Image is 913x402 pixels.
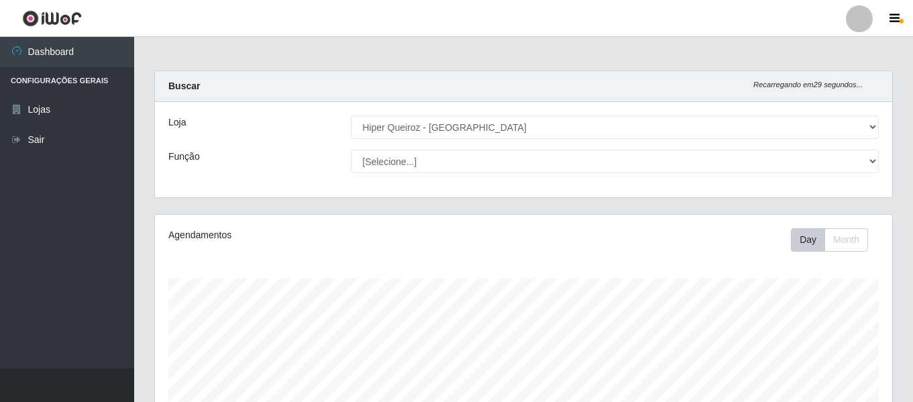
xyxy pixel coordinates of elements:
[791,228,825,252] button: Day
[168,115,186,130] label: Loja
[168,81,200,91] strong: Buscar
[824,228,868,252] button: Month
[791,228,879,252] div: Toolbar with button groups
[22,10,82,27] img: CoreUI Logo
[753,81,863,89] i: Recarregando em 29 segundos...
[168,150,200,164] label: Função
[168,228,453,242] div: Agendamentos
[791,228,868,252] div: First group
